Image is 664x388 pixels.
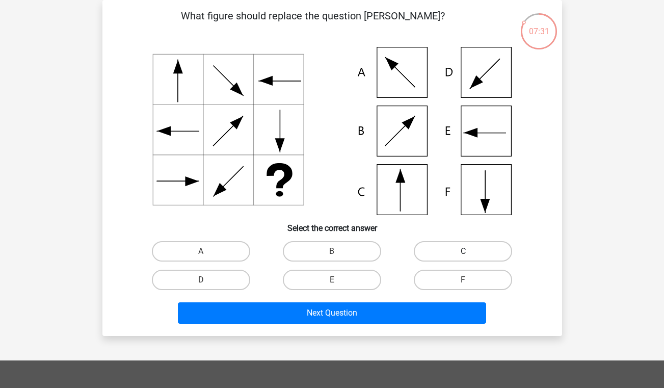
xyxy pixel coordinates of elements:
div: 07:31 [520,12,558,38]
label: F [414,270,512,290]
p: What figure should replace the question [PERSON_NAME]? [119,8,508,39]
label: A [152,241,250,262]
label: B [283,241,381,262]
button: Next Question [178,302,486,324]
label: C [414,241,512,262]
label: E [283,270,381,290]
h6: Select the correct answer [119,215,546,233]
label: D [152,270,250,290]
